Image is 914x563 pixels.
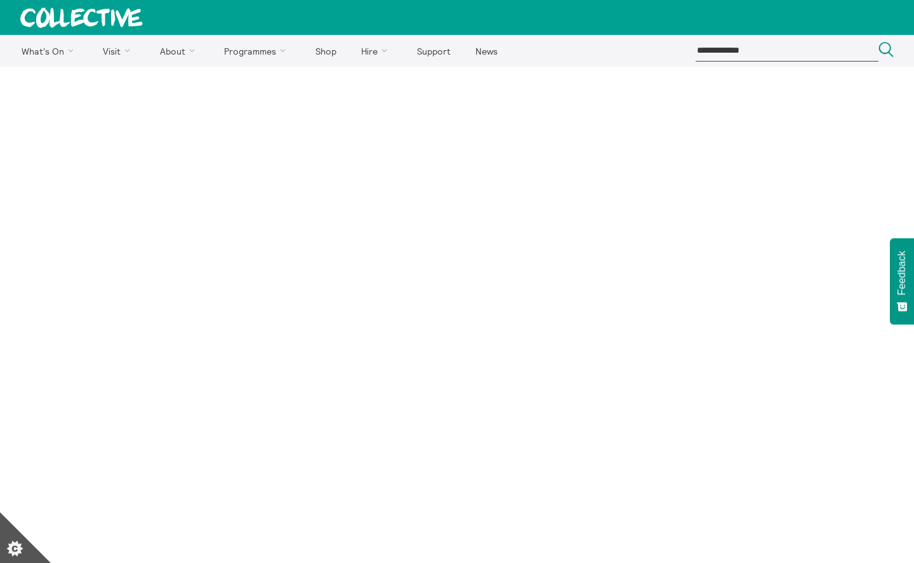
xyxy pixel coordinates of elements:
[464,35,508,67] a: News
[896,251,908,295] span: Feedback
[350,35,404,67] a: Hire
[213,35,302,67] a: Programmes
[890,238,914,324] button: Feedback - Show survey
[304,35,347,67] a: Shop
[149,35,211,67] a: About
[10,35,89,67] a: What's On
[92,35,147,67] a: Visit
[406,35,461,67] a: Support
